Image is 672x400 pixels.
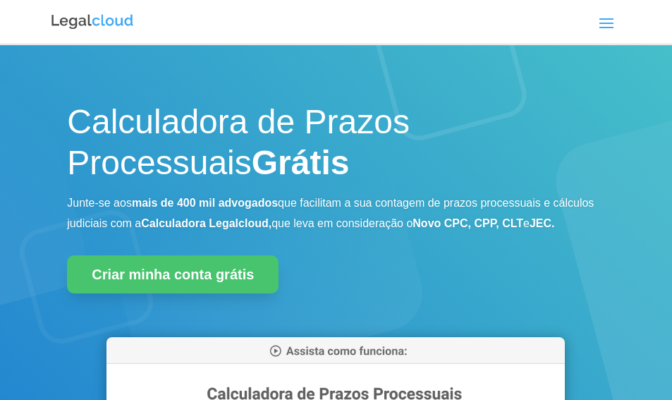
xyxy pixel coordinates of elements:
[141,217,271,229] b: Calculadora Legalcloud,
[132,197,278,209] b: mais de 400 mil advogados
[413,217,523,229] b: Novo CPC, CPP, CLT
[252,144,350,181] strong: Grátis
[67,193,604,234] p: Junte-se aos que facilitam a sua contagem de prazos processuais e cálculos judiciais com a que le...
[67,102,604,190] h1: Calculadora de Prazos Processuais
[530,217,555,229] b: JEC.
[50,13,135,31] img: Logo da Legalcloud
[67,255,279,293] a: Criar minha conta grátis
